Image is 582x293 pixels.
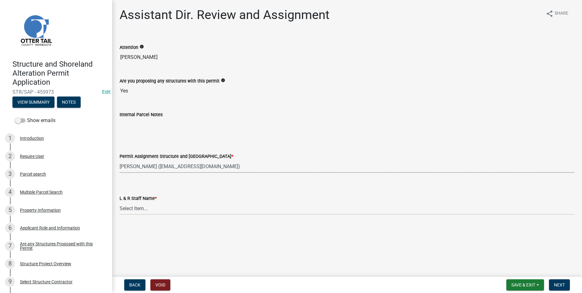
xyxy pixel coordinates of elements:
label: Internal Parcel Notes [120,113,163,117]
i: info [140,45,144,49]
div: 9 [5,277,15,287]
span: STR/SAP - 455973 [12,89,100,95]
label: L & R Staff Name [120,196,157,201]
div: 2 [5,151,15,161]
label: Attention [120,45,138,50]
label: Permit Assignment Structure and [GEOGRAPHIC_DATA] [120,154,233,159]
span: Next [554,282,565,287]
button: Next [549,279,570,291]
button: Save & Exit [506,279,544,291]
div: Applicant Role and Information [20,226,80,230]
button: Back [124,279,145,291]
img: Otter Tail County, Minnesota [12,7,59,53]
i: share [546,10,553,17]
label: Are you proposing any structures with this permit [120,79,220,83]
span: Back [129,282,140,287]
div: Are any Structures Proposed with this Permit [20,242,102,250]
button: View Summary [12,97,54,108]
div: Introduction [20,136,44,140]
wm-modal-confirm: Edit Application Number [102,89,111,95]
span: Share [555,10,568,17]
div: 6 [5,223,15,233]
div: 1 [5,133,15,143]
button: shareShare [541,7,573,20]
i: info [221,78,225,83]
a: Edit [102,89,111,95]
h1: Assistant Dir. Review and Assignment [120,7,329,22]
wm-modal-confirm: Notes [57,100,81,105]
div: 5 [5,205,15,215]
div: Require User [20,154,44,158]
span: Save & Exit [511,282,535,287]
div: 4 [5,187,15,197]
div: 3 [5,169,15,179]
div: Multiple Parcel Search [20,190,63,194]
button: Notes [57,97,81,108]
div: Parcel search [20,172,46,176]
h4: Structure and Shoreland Alteration Permit Application [12,60,107,87]
div: Property Information [20,208,61,212]
div: Select Structure Contractor [20,280,73,284]
label: Show emails [15,117,55,124]
div: 7 [5,241,15,251]
div: Structure Project Overview [20,262,71,266]
button: Void [150,279,170,291]
wm-modal-confirm: Summary [12,100,54,105]
div: 8 [5,259,15,269]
